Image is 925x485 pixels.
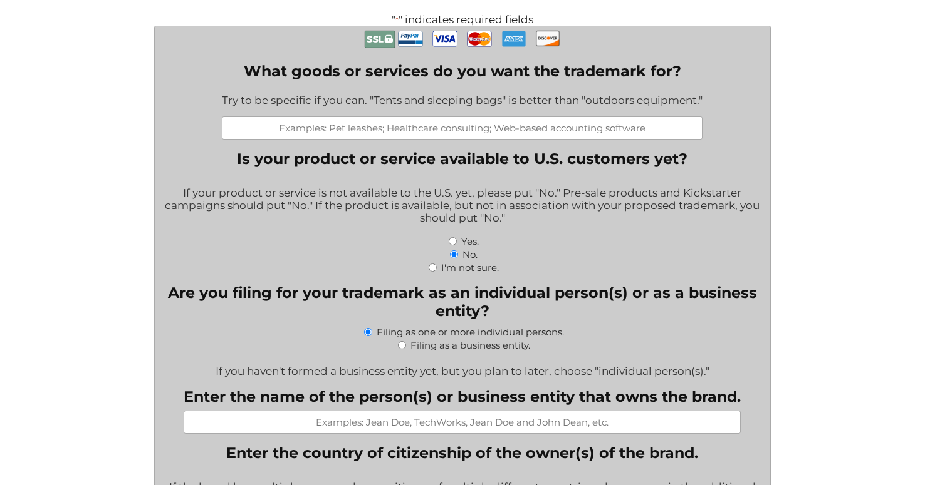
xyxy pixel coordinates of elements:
label: I'm not sure. [441,262,499,273]
img: MasterCard [467,26,492,51]
div: If your product or service is not available to the U.S. yet, please put "No." Pre-sale products a... [164,178,760,234]
input: Examples: Jean Doe, TechWorks, Jean Doe and John Dean, etc. [184,411,741,434]
label: Filing as one or more individual persons. [377,326,564,338]
label: Yes. [461,235,479,247]
label: No. [463,248,478,260]
div: Try to be specific if you can. "Tents and sleeping bags" is better than "outdoors equipment." [222,86,703,116]
label: Enter the name of the person(s) or business entity that owns the brand. [184,387,741,406]
div: If you haven't formed a business entity yet, but you plan to later, choose "individual person(s)." [164,357,760,377]
img: AmEx [501,26,526,51]
legend: Are you filing for your trademark as an individual person(s) or as a business entity? [164,283,760,320]
legend: Enter the country of citizenship of the owner(s) of the brand. [226,444,698,462]
label: What goods or services do you want the trademark for? [222,62,703,80]
img: Visa [432,26,457,51]
img: Secure Payment with SSL [364,26,395,52]
legend: Is your product or service available to U.S. customers yet? [237,150,687,168]
p: " " indicates required fields [120,13,805,26]
img: PayPal [398,26,423,51]
input: Examples: Pet leashes; Healthcare consulting; Web-based accounting software [222,116,703,140]
label: Filing as a business entity. [410,339,530,351]
img: Discover [535,26,560,50]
